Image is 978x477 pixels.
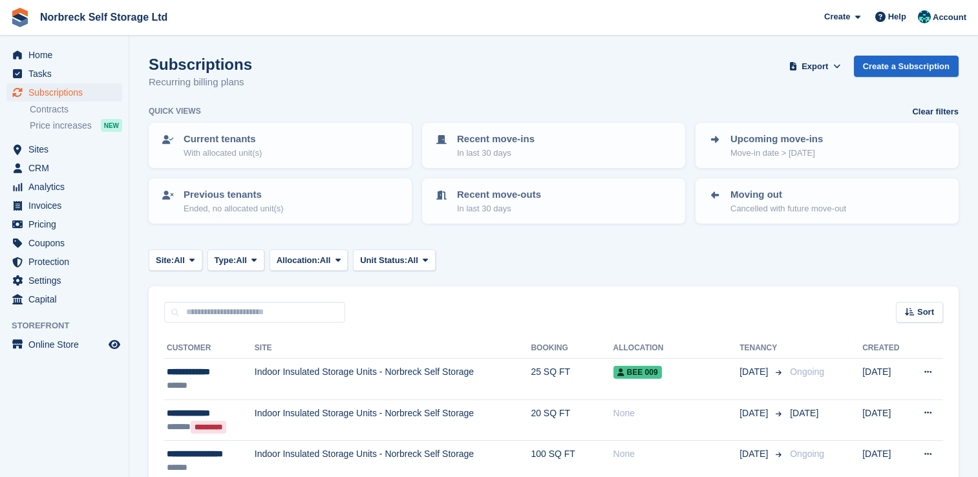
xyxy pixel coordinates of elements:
span: Unit Status: [360,254,407,267]
th: Tenancy [739,338,785,359]
span: Ongoing [790,366,824,377]
a: menu [6,335,122,354]
a: menu [6,215,122,233]
button: Site: All [149,249,202,271]
span: Analytics [28,178,106,196]
span: Pricing [28,215,106,233]
span: Home [28,46,106,64]
span: Help [888,10,906,23]
th: Site [255,338,531,359]
span: All [320,254,331,267]
p: Move-in date > [DATE] [730,147,823,160]
a: menu [6,196,122,215]
td: [DATE] [862,359,909,400]
a: Preview store [107,337,122,352]
p: Recurring billing plans [149,75,252,90]
img: stora-icon-8386f47178a22dfd0bd8f6a31ec36ba5ce8667c1dd55bd0f319d3a0aa187defe.svg [10,8,30,27]
h1: Subscriptions [149,56,252,73]
span: Protection [28,253,106,271]
td: [DATE] [862,399,909,441]
a: menu [6,253,122,271]
a: menu [6,65,122,83]
a: menu [6,290,122,308]
button: Allocation: All [270,249,348,271]
th: Allocation [613,338,740,359]
span: Ongoing [790,449,824,459]
td: Indoor Insulated Storage Units - Norbreck Self Storage [255,399,531,441]
span: [DATE] [739,407,771,420]
a: Price increases NEW [30,118,122,132]
span: Settings [28,271,106,290]
a: Moving out Cancelled with future move-out [697,180,957,222]
a: Contracts [30,103,122,116]
p: In last 30 days [457,202,541,215]
a: Create a Subscription [854,56,959,77]
span: Storefront [12,319,129,332]
span: Capital [28,290,106,308]
button: Type: All [207,249,264,271]
a: menu [6,46,122,64]
button: Export [787,56,844,77]
a: menu [6,159,122,177]
td: Indoor Insulated Storage Units - Norbreck Self Storage [255,359,531,400]
span: Price increases [30,120,92,132]
td: 25 SQ FT [531,359,613,400]
a: menu [6,271,122,290]
h6: Quick views [149,105,201,117]
span: Sites [28,140,106,158]
div: None [613,447,740,461]
span: Site: [156,254,174,267]
span: BEE 009 [613,366,662,379]
a: menu [6,83,122,101]
p: In last 30 days [457,147,535,160]
span: Invoices [28,196,106,215]
span: All [407,254,418,267]
span: Allocation: [277,254,320,267]
span: Online Store [28,335,106,354]
div: NEW [101,119,122,132]
p: Recent move-ins [457,132,535,147]
span: Coupons [28,234,106,252]
p: Previous tenants [184,187,284,202]
span: All [174,254,185,267]
span: Type: [215,254,237,267]
td: 20 SQ FT [531,399,613,441]
span: Sort [917,306,934,319]
span: [DATE] [790,408,818,418]
a: Previous tenants Ended, no allocated unit(s) [150,180,410,222]
p: Cancelled with future move-out [730,202,846,215]
button: Unit Status: All [353,249,435,271]
span: [DATE] [739,365,771,379]
span: Tasks [28,65,106,83]
a: menu [6,140,122,158]
a: menu [6,178,122,196]
a: Recent move-ins In last 30 days [423,124,684,167]
p: Upcoming move-ins [730,132,823,147]
th: Booking [531,338,613,359]
span: CRM [28,159,106,177]
p: Recent move-outs [457,187,541,202]
th: Created [862,338,909,359]
p: Moving out [730,187,846,202]
p: With allocated unit(s) [184,147,262,160]
p: Ended, no allocated unit(s) [184,202,284,215]
img: Sally King [918,10,931,23]
div: None [613,407,740,420]
span: All [236,254,247,267]
span: Account [933,11,966,24]
p: Current tenants [184,132,262,147]
span: Subscriptions [28,83,106,101]
span: Export [802,60,828,73]
span: [DATE] [739,447,771,461]
th: Customer [164,338,255,359]
a: Norbreck Self Storage Ltd [35,6,173,28]
span: Create [824,10,850,23]
a: menu [6,234,122,252]
a: Upcoming move-ins Move-in date > [DATE] [697,124,957,167]
a: Current tenants With allocated unit(s) [150,124,410,167]
a: Clear filters [912,105,959,118]
a: Recent move-outs In last 30 days [423,180,684,222]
